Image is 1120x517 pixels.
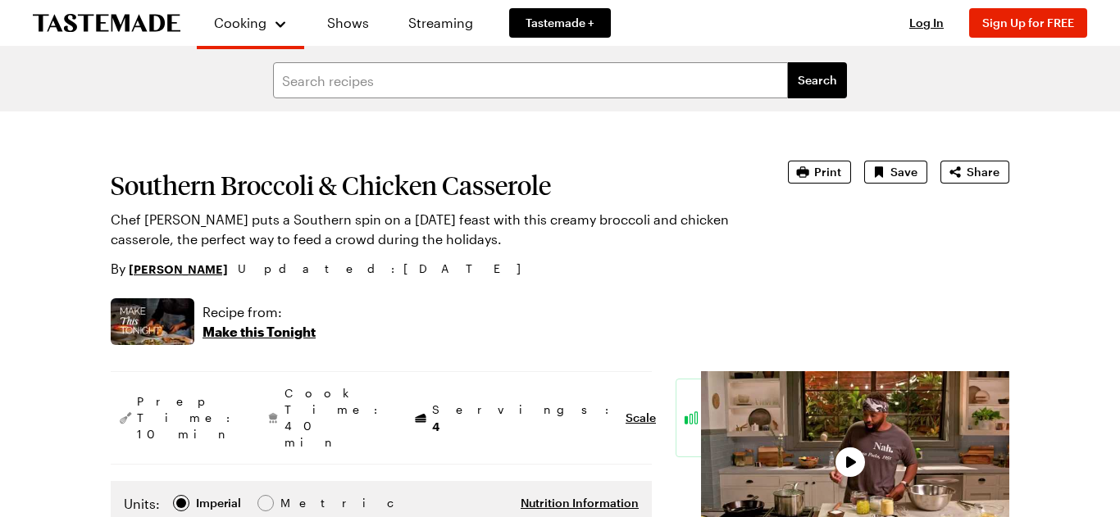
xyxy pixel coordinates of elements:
h1: Southern Broccoli & Chicken Casserole [111,170,742,200]
p: Make this Tonight [203,322,316,342]
span: Search [798,72,837,88]
a: Recipe from:Make this Tonight [203,302,316,342]
div: Imperial [196,494,241,512]
div: Imperial Metric [124,494,315,517]
button: Log In [894,15,959,31]
label: Units: [124,494,160,514]
a: Tastemade + [509,8,611,38]
span: Updated : [DATE] [238,260,537,278]
span: Tastemade + [526,15,594,31]
p: Recipe from: [203,302,316,322]
span: Print [814,164,841,180]
span: Cook Time: 40 min [285,385,386,451]
p: By [111,259,228,279]
span: 4 [432,418,439,433]
button: Save recipe [864,161,927,184]
input: Search recipes [273,62,788,98]
a: [PERSON_NAME] [129,260,228,278]
span: Prep Time: 10 min [137,393,239,442]
span: Servings: [432,401,617,435]
button: Sign Up for FREE [969,8,1087,38]
span: Cooking [214,15,266,30]
p: Chef [PERSON_NAME] puts a Southern spin on a [DATE] feast with this creamy broccoli and chicken c... [111,210,742,249]
span: Log In [909,16,944,29]
button: Share [940,161,1009,184]
button: Print [788,161,851,184]
button: Nutrition Information [521,495,639,511]
button: Cooking [213,7,288,39]
img: Show where recipe is used [111,298,194,345]
button: Play Video [835,447,865,477]
button: Scale [626,410,656,426]
span: Save [890,164,917,180]
button: filters [788,62,847,98]
span: Metric [280,494,316,512]
span: Share [967,164,999,180]
span: Sign Up for FREE [982,16,1074,29]
div: Metric [280,494,315,512]
a: To Tastemade Home Page [33,14,180,33]
span: Imperial [196,494,243,512]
